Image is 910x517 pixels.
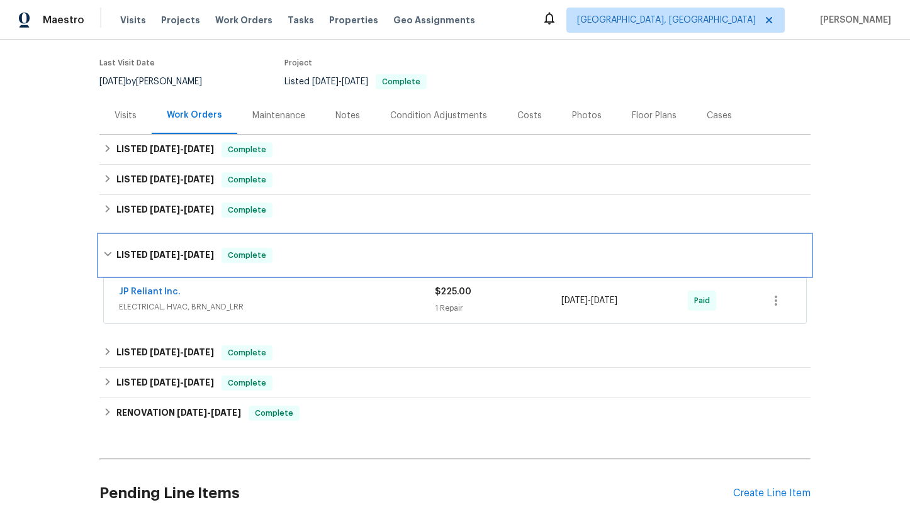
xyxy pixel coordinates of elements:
[284,77,427,86] span: Listed
[572,109,602,122] div: Photos
[377,78,425,86] span: Complete
[161,14,200,26] span: Projects
[99,74,217,89] div: by [PERSON_NAME]
[184,205,214,214] span: [DATE]
[223,143,271,156] span: Complete
[119,287,181,296] a: JP Reliant Inc.
[150,145,180,153] span: [DATE]
[312,77,368,86] span: -
[99,398,811,428] div: RENOVATION [DATE]-[DATE]Complete
[517,109,542,122] div: Costs
[167,109,222,121] div: Work Orders
[116,172,214,187] h6: LISTED
[184,145,214,153] span: [DATE]
[115,109,137,122] div: Visits
[99,135,811,165] div: LISTED [DATE]-[DATE]Complete
[223,174,271,186] span: Complete
[116,406,241,421] h6: RENOVATION
[99,165,811,195] div: LISTED [DATE]-[DATE]Complete
[591,296,617,305] span: [DATE]
[184,348,214,357] span: [DATE]
[43,14,84,26] span: Maestro
[184,250,214,259] span: [DATE]
[150,175,214,184] span: -
[150,378,180,387] span: [DATE]
[184,175,214,184] span: [DATE]
[577,14,756,26] span: [GEOGRAPHIC_DATA], [GEOGRAPHIC_DATA]
[150,250,214,259] span: -
[119,301,435,313] span: ELECTRICAL, HVAC, BRN_AND_LRR
[342,77,368,86] span: [DATE]
[288,16,314,25] span: Tasks
[150,205,180,214] span: [DATE]
[99,59,155,67] span: Last Visit Date
[435,287,471,296] span: $225.00
[150,348,180,357] span: [DATE]
[150,250,180,259] span: [DATE]
[211,408,241,417] span: [DATE]
[223,377,271,389] span: Complete
[393,14,475,26] span: Geo Assignments
[707,109,732,122] div: Cases
[632,109,677,122] div: Floor Plans
[284,59,312,67] span: Project
[223,347,271,359] span: Complete
[150,145,214,153] span: -
[733,487,811,499] div: Create Line Item
[561,294,617,307] span: -
[120,14,146,26] span: Visits
[694,294,715,307] span: Paid
[116,248,214,263] h6: LISTED
[150,348,214,357] span: -
[435,302,561,314] div: 1 Repair
[150,378,214,387] span: -
[177,408,241,417] span: -
[116,375,214,391] h6: LISTED
[150,205,214,214] span: -
[215,14,272,26] span: Work Orders
[312,77,339,86] span: [DATE]
[116,345,214,360] h6: LISTED
[184,378,214,387] span: [DATE]
[99,235,811,275] div: LISTED [DATE]-[DATE]Complete
[329,14,378,26] span: Properties
[177,408,207,417] span: [DATE]
[99,338,811,368] div: LISTED [DATE]-[DATE]Complete
[250,407,298,420] span: Complete
[99,368,811,398] div: LISTED [DATE]-[DATE]Complete
[223,249,271,262] span: Complete
[561,296,588,305] span: [DATE]
[150,175,180,184] span: [DATE]
[335,109,360,122] div: Notes
[815,14,891,26] span: [PERSON_NAME]
[223,204,271,216] span: Complete
[99,195,811,225] div: LISTED [DATE]-[DATE]Complete
[116,142,214,157] h6: LISTED
[252,109,305,122] div: Maintenance
[99,77,126,86] span: [DATE]
[116,203,214,218] h6: LISTED
[390,109,487,122] div: Condition Adjustments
